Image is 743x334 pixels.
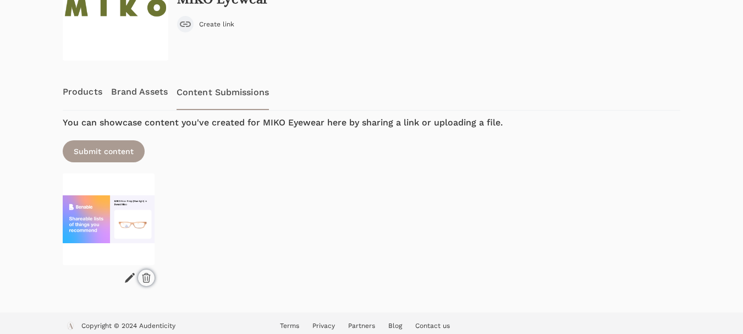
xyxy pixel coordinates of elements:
[63,140,680,162] a: Submit content
[280,322,299,330] a: Terms
[348,322,375,330] a: Partners
[415,322,450,330] a: Contact us
[388,322,402,330] a: Blog
[63,116,680,129] h4: You can showcase content you've created for MIKO Eyewear here by sharing a link or uploading a file.
[81,321,175,332] p: Copyright © 2024 Audenticity
[177,16,234,32] button: Create link
[312,322,335,330] a: Privacy
[63,173,155,265] img: Content to review
[63,140,145,162] div: Submit content
[177,74,269,110] a: Content Submissions
[111,74,168,110] a: Brand Assets
[199,20,234,29] span: Create link
[63,74,102,110] a: Products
